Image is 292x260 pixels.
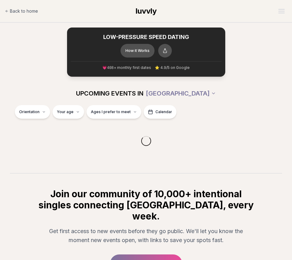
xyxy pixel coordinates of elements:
span: Orientation [19,109,40,114]
span: Ages I prefer to meet [91,109,131,114]
a: luvvly [136,6,157,16]
span: luvvly [136,6,157,15]
span: Back to home [10,8,38,14]
button: Ages I prefer to meet [87,105,141,119]
span: UPCOMING EVENTS IN [76,89,143,98]
h2: Join our community of 10,000+ intentional singles connecting [GEOGRAPHIC_DATA], every week. [37,188,255,222]
button: [GEOGRAPHIC_DATA] [146,87,216,100]
a: Back to home [5,5,38,17]
span: 408 [107,66,114,70]
span: Your age [57,109,74,114]
span: ⭐ 4.9/5 on Google [155,65,190,70]
button: Your age [53,105,84,119]
button: Open menu [276,6,287,16]
button: How it Works [121,44,154,58]
button: Orientation [15,105,50,119]
h2: LOW-PRESSURE SPEED DATING [71,34,222,41]
p: Get first access to new events before they go public. We'll let you know the moment new events op... [42,227,250,245]
button: Calendar [144,105,176,119]
span: 💗 + monthly first dates [102,65,151,70]
span: Calendar [155,109,172,114]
